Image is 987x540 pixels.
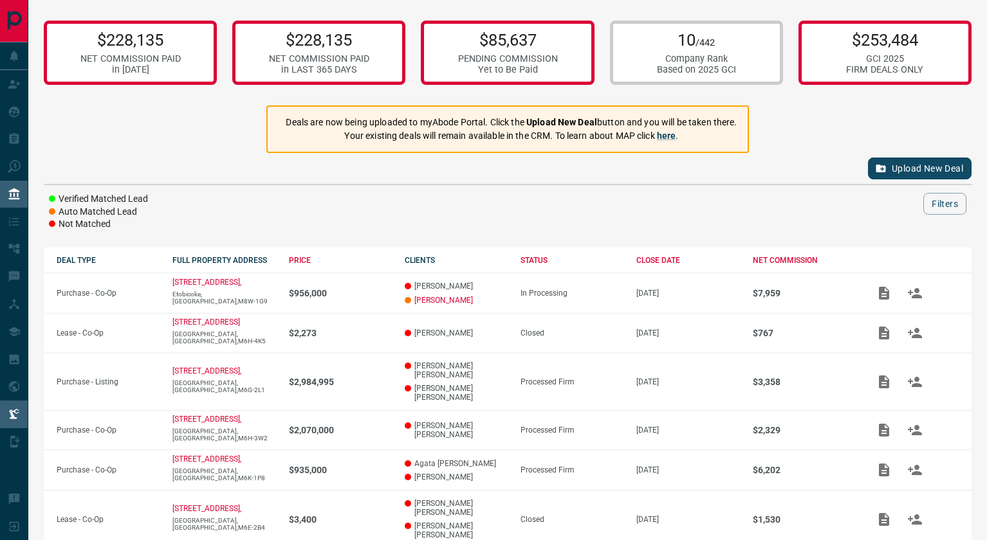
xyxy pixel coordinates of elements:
a: here [657,130,676,141]
p: $1,530 [753,514,856,525]
a: [STREET_ADDRESS], [172,455,241,464]
p: $2,329 [753,425,856,435]
span: Add / View Documents [869,465,899,474]
div: NET COMMISSION [753,256,856,265]
div: PRICE [289,256,392,265]
a: [STREET_ADDRESS], [172,415,241,424]
p: $7,959 [753,288,856,298]
span: Add / View Documents [869,288,899,297]
span: Match Clients [899,377,930,386]
p: $2,273 [289,328,392,338]
p: [DATE] [636,426,739,435]
div: NET COMMISSION PAID [269,53,369,64]
p: $3,358 [753,377,856,387]
p: [DATE] [636,328,739,337]
p: [PERSON_NAME] [PERSON_NAME] [405,421,508,439]
p: $85,637 [458,30,558,50]
div: DEAL TYPE [57,256,160,265]
p: [DATE] [636,289,739,298]
p: [PERSON_NAME] [405,282,508,291]
p: Agata [PERSON_NAME] [405,459,508,468]
span: Add / View Documents [869,377,899,386]
p: $253,484 [846,30,923,50]
p: Purchase - Co-Op [57,289,160,298]
p: $2,984,995 [289,377,392,387]
div: CLIENTS [405,256,508,265]
span: Add / View Documents [869,328,899,337]
div: Processed Firm [521,465,623,474]
div: Closed [521,515,623,524]
p: [PERSON_NAME] [405,473,508,482]
p: $6,202 [753,465,856,475]
span: Match Clients [899,514,930,523]
p: $935,000 [289,465,392,475]
span: Match Clients [899,328,930,337]
p: Etobicoke,[GEOGRAPHIC_DATA],M8W-1G9 [172,291,275,305]
div: GCI 2025 [846,53,923,64]
li: Verified Matched Lead [49,193,148,206]
li: Auto Matched Lead [49,206,148,219]
a: [STREET_ADDRESS], [172,278,241,287]
span: /442 [696,37,715,48]
p: Purchase - Co-Op [57,426,160,435]
button: Filters [923,193,966,215]
div: PENDING COMMISSION [458,53,558,64]
div: in LAST 365 DAYS [269,64,369,75]
span: Add / View Documents [869,514,899,523]
div: Processed Firm [521,377,623,386]
p: Lease - Co-Op [57,515,160,524]
div: CLOSE DATE [636,256,739,265]
p: 10 [657,30,736,50]
p: [GEOGRAPHIC_DATA],[GEOGRAPHIC_DATA],M6H-3W2 [172,428,275,442]
p: [PERSON_NAME] [405,328,508,337]
button: Upload New Deal [868,157,972,179]
a: [PERSON_NAME] [414,296,473,305]
p: Your existing deals will remain available in the CRM. To learn about MAP click . [286,129,737,143]
p: $228,135 [80,30,181,50]
div: In Processing [521,289,623,298]
span: Match Clients [899,288,930,297]
p: Lease - Co-Op [57,328,160,337]
p: Deals are now being uploaded to myAbode Portal. Click the button and you will be taken there. [286,116,737,129]
li: Not Matched [49,218,148,231]
span: Match Clients [899,465,930,474]
p: [PERSON_NAME] [PERSON_NAME] [405,499,508,517]
p: [PERSON_NAME] [PERSON_NAME] [405,361,508,379]
div: Based on 2025 GCI [657,64,736,75]
p: [DATE] [636,515,739,524]
p: [GEOGRAPHIC_DATA],[GEOGRAPHIC_DATA],M6E-2B4 [172,517,275,531]
strong: Upload New Deal [526,117,597,127]
div: Yet to Be Paid [458,64,558,75]
p: $228,135 [269,30,369,50]
a: [STREET_ADDRESS] [172,318,240,327]
a: [STREET_ADDRESS], [172,504,241,513]
p: [DATE] [636,377,739,386]
p: Purchase - Listing [57,377,160,386]
div: FIRM DEALS ONLY [846,64,923,75]
p: [GEOGRAPHIC_DATA],[GEOGRAPHIC_DATA],M6H-4K5 [172,330,275,345]
p: [PERSON_NAME] [PERSON_NAME] [405,521,508,539]
div: in [DATE] [80,64,181,75]
p: $2,070,000 [289,425,392,435]
p: $767 [753,328,856,338]
p: [GEOGRAPHIC_DATA],[GEOGRAPHIC_DATA],M6G-2L1 [172,379,275,393]
p: [GEOGRAPHIC_DATA],[GEOGRAPHIC_DATA],M6K-1P8 [172,467,275,482]
p: $3,400 [289,514,392,525]
p: [PERSON_NAME] [PERSON_NAME] [405,384,508,402]
p: Purchase - Co-Op [57,465,160,474]
div: Processed Firm [521,426,623,435]
div: Closed [521,328,623,337]
div: STATUS [521,256,623,265]
div: NET COMMISSION PAID [80,53,181,64]
p: [DATE] [636,465,739,474]
span: Add / View Documents [869,426,899,435]
span: Match Clients [899,426,930,435]
p: $956,000 [289,288,392,298]
a: [STREET_ADDRESS], [172,366,241,375]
